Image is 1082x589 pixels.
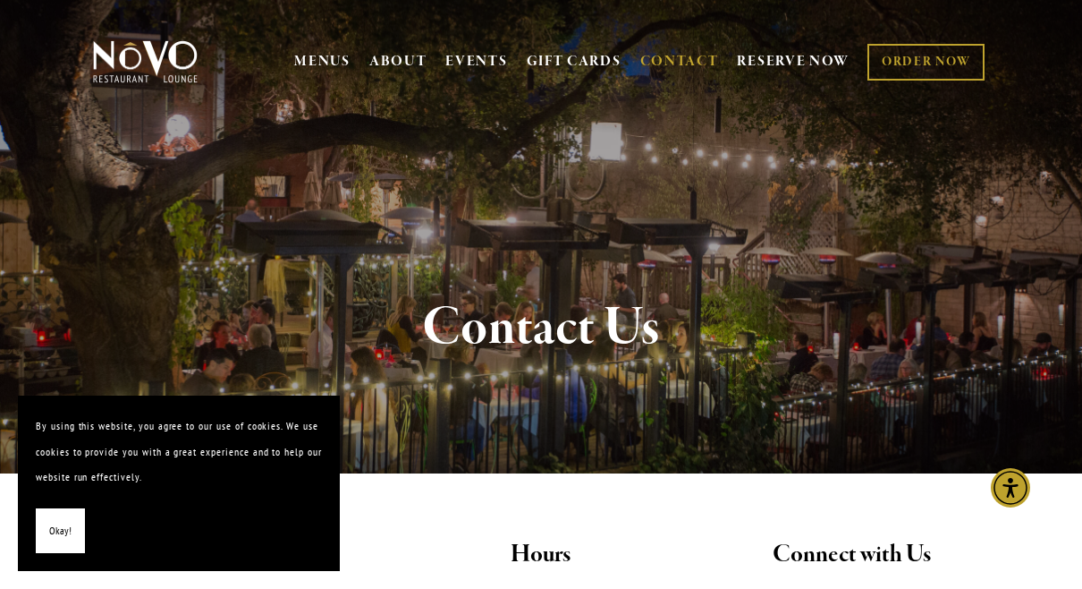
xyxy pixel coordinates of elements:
[867,44,985,81] a: ORDER NOW
[712,536,993,574] h2: Connect with Us
[445,53,507,71] a: EVENTS
[49,518,72,544] span: Okay!
[527,45,621,79] a: GIFT CARDS
[36,414,322,491] p: By using this website, you agree to our use of cookies. We use cookies to provide you with a grea...
[18,396,340,571] section: Cookie banner
[991,468,1030,508] div: Accessibility Menu
[369,53,427,71] a: ABOUT
[422,294,660,362] strong: Contact Us
[36,508,85,554] button: Okay!
[89,39,201,84] img: Novo Restaurant &amp; Lounge
[401,536,681,574] h2: Hours
[737,45,850,79] a: RESERVE NOW
[640,45,719,79] a: CONTACT
[294,53,351,71] a: MENUS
